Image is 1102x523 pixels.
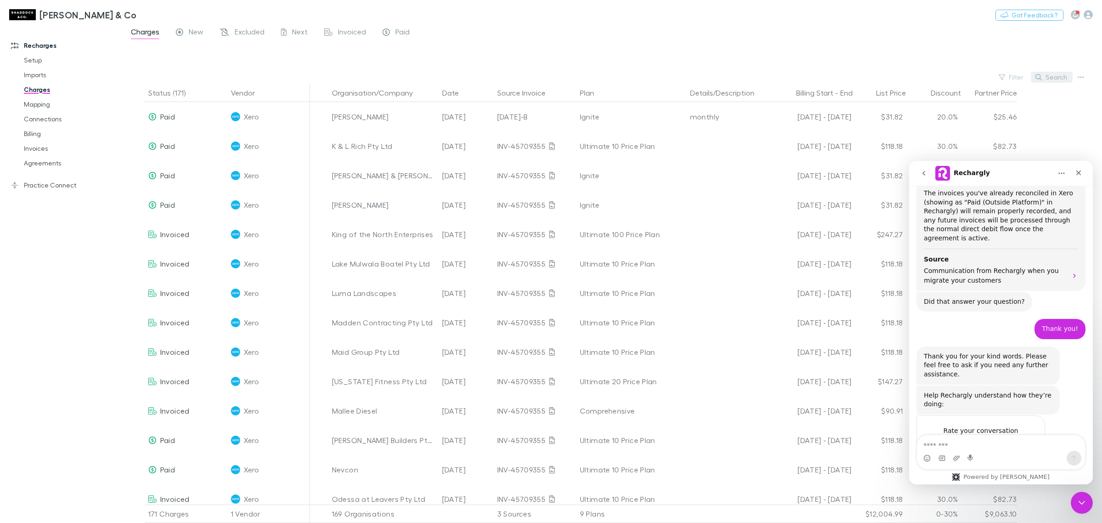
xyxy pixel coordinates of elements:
[395,27,410,39] span: Paid
[580,279,683,308] div: Ultimate 10 Price Plan
[690,102,765,131] div: monthly
[235,27,264,39] span: Excluded
[14,294,22,301] button: Emoji picker
[332,102,435,131] div: [PERSON_NAME]
[160,259,190,268] span: Invoiced
[497,484,573,514] div: INV-45709355
[580,484,683,514] div: Ultimate 10 Price Plan
[231,112,240,121] img: Xero's Logo
[773,220,852,249] div: [DATE] - [DATE]
[244,396,259,426] span: Xero
[332,131,435,161] div: K & L Rich Pty Ltd
[160,200,175,209] span: Paid
[580,161,683,190] div: Ignite
[852,484,907,514] div: $118.18
[15,156,129,171] a: Agreements
[852,161,907,190] div: $31.82
[580,190,683,220] div: Ignite
[160,289,190,297] span: Invoiced
[44,294,51,301] button: Upload attachment
[497,249,573,279] div: INV-45709355
[497,220,573,249] div: INV-45709355
[7,255,176,320] div: Rechargly says…
[962,131,1017,161] div: $82.73
[7,158,176,186] div: Alice says…
[994,72,1029,83] button: Filter
[580,220,683,249] div: Ultimate 100 Price Plan
[244,367,259,396] span: Xero
[773,426,852,455] div: [DATE] - [DATE]
[244,337,259,367] span: Xero
[244,308,259,337] span: Xero
[227,505,310,523] div: 1 Vendor
[244,161,259,190] span: Xero
[145,505,227,523] div: 171 Charges
[231,230,240,239] img: Xero's Logo
[244,131,259,161] span: Xero
[907,484,962,514] div: 30.0%
[580,426,683,455] div: Ultimate 10 Price Plan
[962,102,1017,131] div: $25.46
[332,279,435,308] div: Luma Landscapes
[1071,492,1093,514] iframe: Intercom live chat
[497,84,557,102] button: Source Invoice
[15,94,169,103] h3: Source
[907,131,962,161] div: 30.0%
[15,105,162,125] span: Communication from Rechargly when you migrate your customers
[231,347,240,357] img: Xero's Logo
[160,436,175,444] span: Paid
[497,279,573,308] div: INV-45709355
[332,161,435,190] div: [PERSON_NAME] & [PERSON_NAME]
[439,161,494,190] div: [DATE]
[497,426,573,455] div: INV-45709355
[15,141,129,156] a: Invoices
[580,84,605,102] button: Plan
[332,426,435,455] div: [PERSON_NAME] Builders Pty Ltd
[907,396,962,426] div: 30.0%
[773,279,852,308] div: [DATE] - [DATE]
[7,131,123,151] div: Did that answer your question?
[332,249,435,279] div: Lake Mulwala Boatel Pty Ltd
[497,131,573,161] div: INV-45709355
[332,484,435,514] div: Odessa at Leavers Pty Ltd
[852,102,907,131] div: $31.82
[497,102,573,131] div: [DATE]-B
[231,200,240,210] img: Xero's Logo
[840,84,853,102] button: End
[497,190,573,220] div: INV-45709355
[1031,72,1073,83] button: Search
[497,396,573,426] div: INV-45709355
[244,279,259,308] span: Xero
[125,158,176,178] div: Thank you!
[15,230,143,248] div: Help Rechargly understand how they’re doing:
[907,455,962,484] div: 30.0%
[852,337,907,367] div: $118.18
[231,406,240,415] img: Xero's Logo
[909,161,1093,484] iframe: Intercom live chat
[497,308,573,337] div: INV-45709355
[15,82,129,97] a: Charges
[231,142,240,151] img: Xero's Logo
[580,308,683,337] div: Ultimate 10 Price Plan
[15,28,169,82] div: The invoices you've already reconciled in Xero (showing as "Paid (Outside Platform)" in Rechargly...
[160,171,175,180] span: Paid
[852,279,907,308] div: $118.18
[439,396,494,426] div: [DATE]
[160,495,190,503] span: Invoiced
[29,294,36,301] button: Gif picker
[876,84,917,102] button: List Price
[852,455,907,484] div: $118.18
[8,274,176,290] textarea: Message…
[773,131,852,161] div: [DATE] - [DATE]
[15,126,129,141] a: Billing
[7,225,176,255] div: Rechargly says…
[580,337,683,367] div: Ultimate 10 Price Plan
[907,220,962,249] div: 30.0%
[907,249,962,279] div: 30.0%
[15,191,143,218] div: Thank you for your kind words. Please feel free to ask if you need any further assistance.
[292,27,308,39] span: Next
[231,259,240,268] img: Xero's Logo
